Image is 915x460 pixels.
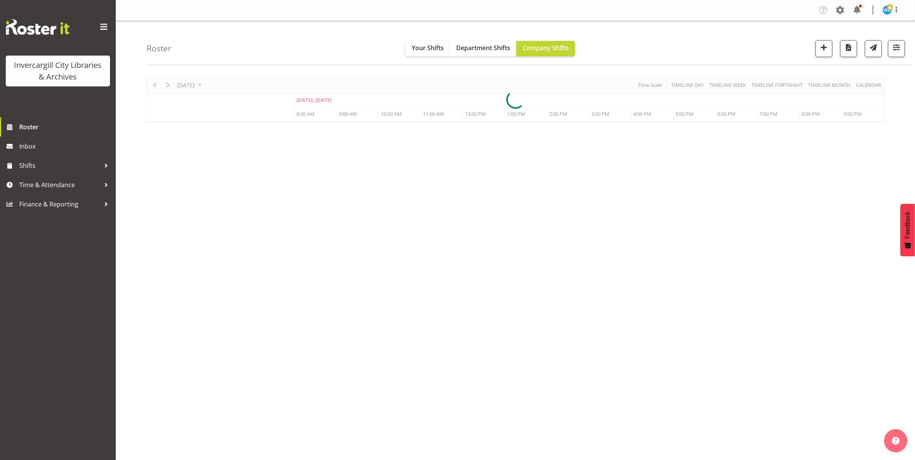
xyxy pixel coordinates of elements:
[19,121,112,133] span: Roster
[412,44,444,52] span: Your Shifts
[523,44,569,52] span: Company Shifts
[6,19,69,35] img: Rosterit website logo
[865,40,882,57] button: Send a list of all shifts for the selected filtered period to all rostered employees.
[840,40,857,57] button: Download a PDF of the roster for the current day
[516,41,575,56] button: Company Shifts
[900,204,915,256] button: Feedback - Show survey
[888,40,905,57] button: Filter Shifts
[406,41,450,56] button: Your Shifts
[19,198,100,210] span: Finance & Reporting
[904,211,911,238] span: Feedback
[456,44,510,52] span: Department Shifts
[815,40,832,57] button: Add a new shift
[14,59,102,83] div: Invercargill City Libraries & Archives
[892,437,900,445] img: help-xxl-2.png
[147,44,171,53] h4: Roster
[19,179,100,191] span: Time & Attendance
[883,5,892,15] img: willem-burger11692.jpg
[19,160,100,171] span: Shifts
[19,140,112,152] span: Inbox
[450,41,516,56] button: Department Shifts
